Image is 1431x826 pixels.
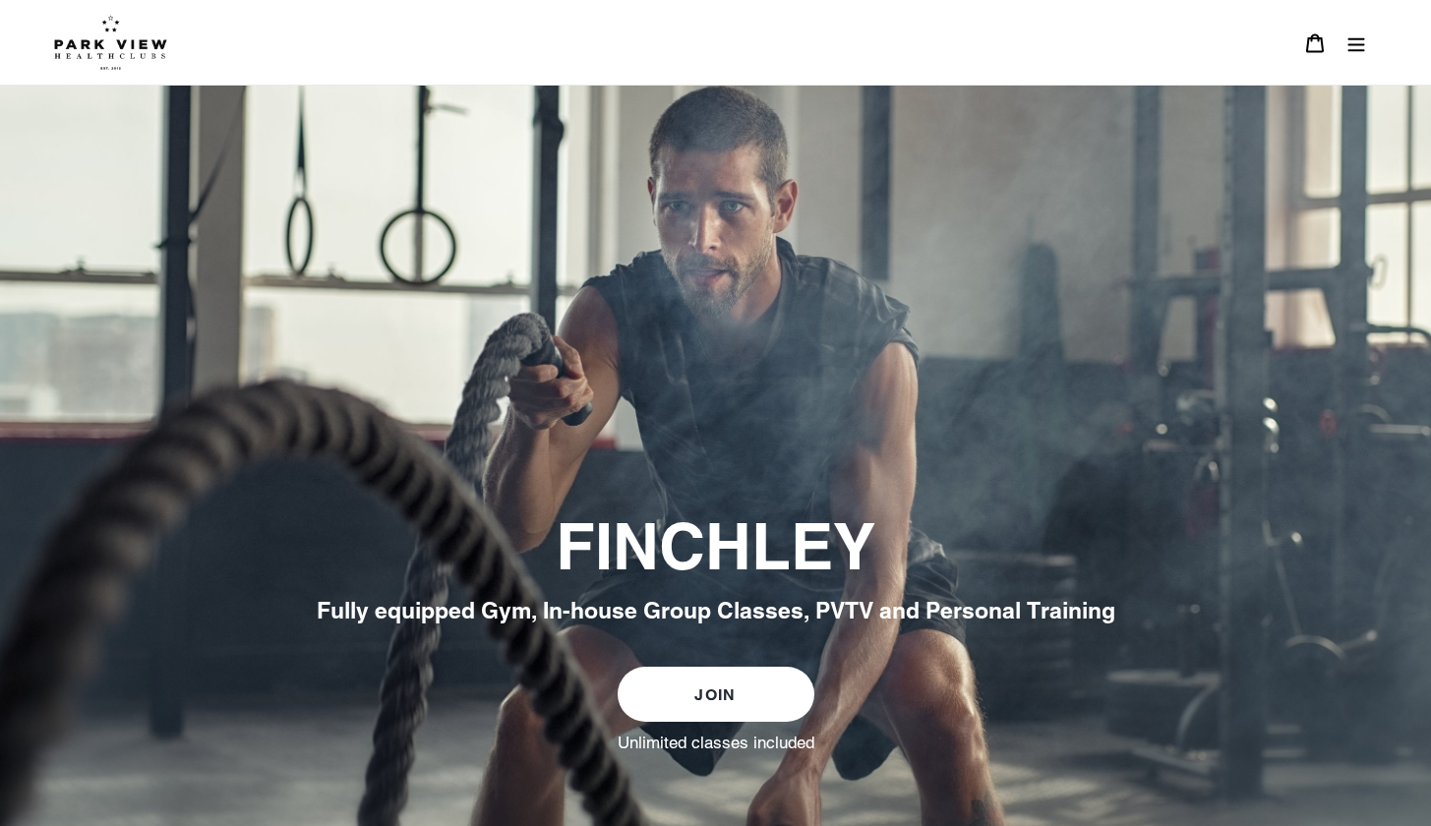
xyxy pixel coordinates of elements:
[317,597,1115,623] span: Fully equipped Gym, In-house Group Classes, PVTV and Personal Training
[54,15,167,70] img: Park view health clubs is a gym near you.
[618,667,814,722] a: JOIN
[180,509,1252,586] h2: FINCHLEY
[1336,22,1377,64] button: Menu
[618,732,814,753] label: Unlimited classes included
